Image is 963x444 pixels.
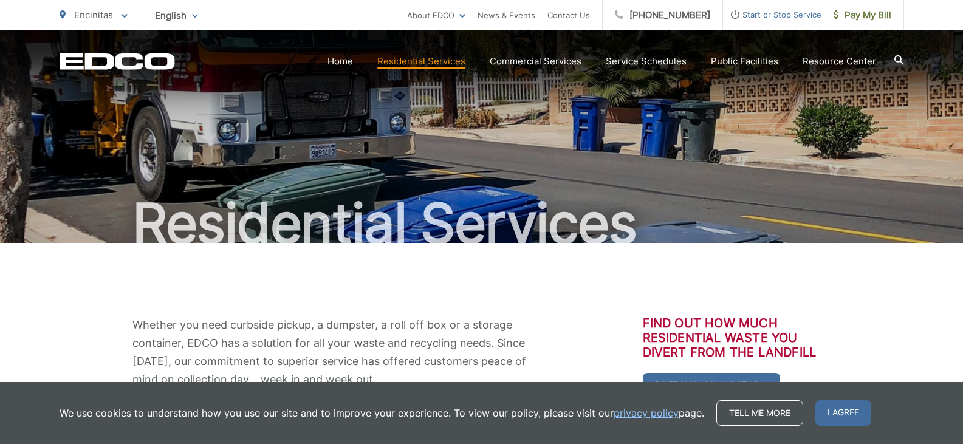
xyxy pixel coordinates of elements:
[803,54,876,69] a: Resource Center
[60,193,904,254] h1: Residential Services
[60,53,175,70] a: EDCD logo. Return to the homepage.
[132,316,540,389] p: Whether you need curbside pickup, a dumpster, a roll off box or a storage container, EDCO has a s...
[643,316,831,360] h3: Find out how much residential waste you divert from the landfill
[478,8,535,22] a: News & Events
[643,373,780,397] a: Diversion Calculator
[614,406,679,420] a: privacy policy
[74,9,113,21] span: Encinitas
[547,8,590,22] a: Contact Us
[146,5,207,26] span: English
[834,8,891,22] span: Pay My Bill
[490,54,581,69] a: Commercial Services
[60,406,704,420] p: We use cookies to understand how you use our site and to improve your experience. To view our pol...
[815,400,871,426] span: I agree
[377,54,465,69] a: Residential Services
[407,8,465,22] a: About EDCO
[606,54,687,69] a: Service Schedules
[716,400,803,426] a: Tell me more
[711,54,778,69] a: Public Facilities
[327,54,353,69] a: Home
